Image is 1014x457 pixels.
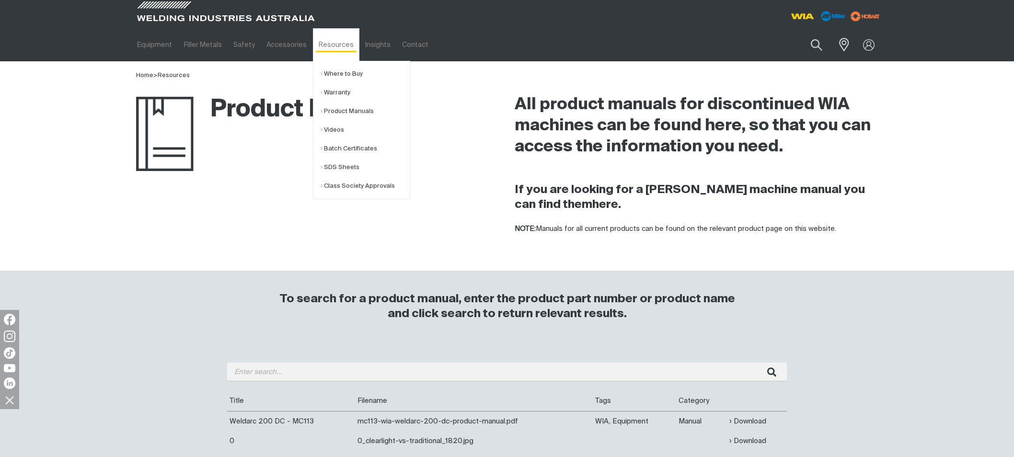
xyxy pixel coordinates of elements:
a: Filler Metals [178,28,227,61]
img: TikTok [4,347,15,359]
a: Videos [321,121,410,139]
th: Title [227,391,355,411]
strong: If you are looking for a [PERSON_NAME] machine manual you can find them [515,184,865,210]
a: Product Manuals [321,102,410,121]
img: hide socials [1,392,18,408]
a: Resources [158,72,190,79]
a: Resources [313,28,359,61]
th: Filename [355,391,593,411]
span: > [153,72,158,79]
a: Insights [359,28,396,61]
input: Enter search... [227,363,787,381]
a: Warranty [321,83,410,102]
img: Facebook [4,314,15,325]
a: Contact [396,28,434,61]
a: Safety [228,28,261,61]
th: Category [676,391,727,411]
td: Manual [676,411,727,431]
a: Accessories [261,28,312,61]
a: Home [136,72,153,79]
td: Weldarc 200 DC - MC113 [227,411,355,431]
img: miller [848,9,883,23]
a: Batch Certificates [321,139,410,158]
button: Search products [800,34,833,56]
td: mc113-wia-weldarc-200-dc-product-manual.pdf [355,411,593,431]
a: Download [729,416,766,427]
h2: All product manuals for discontinued WIA machines can be found here, so that you can access the i... [515,94,878,158]
a: Download [729,435,766,446]
td: 0_clearlight-vs-traditional_1820.jpg [355,431,593,451]
img: YouTube [4,364,15,372]
a: Where to Buy [321,65,410,83]
input: Product name or item number... [788,34,833,56]
a: here. [592,199,621,210]
img: Instagram [4,331,15,342]
nav: Main [131,28,695,61]
ul: Resources Submenu [313,61,410,199]
td: 0 [227,431,355,451]
a: Equipment [131,28,178,61]
img: LinkedIn [4,377,15,389]
td: WIA, Equipment [593,411,676,431]
strong: NOTE: [515,225,536,232]
a: Class Society Approvals [321,177,410,195]
h3: To search for a product manual, enter the product part number or product name and click search to... [275,292,739,321]
th: Tags [593,391,676,411]
a: SDS Sheets [321,158,410,177]
h1: Product Manuals [136,94,409,126]
p: Manuals for all current products can be found on the relevant product page on this website. [515,224,878,235]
